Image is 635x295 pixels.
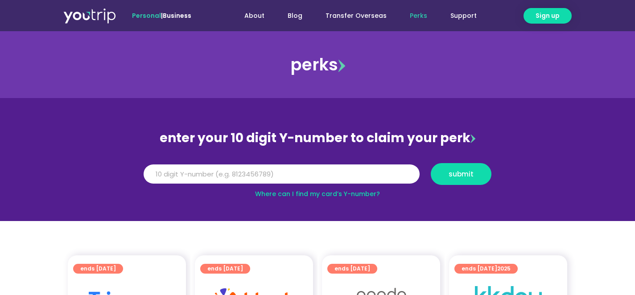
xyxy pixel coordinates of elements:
div: enter your 10 digit Y-number to claim your perk [139,127,496,150]
span: 2025 [497,265,511,272]
a: Perks [398,8,439,24]
span: ends [DATE] [80,264,116,274]
input: 10 digit Y-number (e.g. 8123456789) [144,164,420,184]
a: ends [DATE] [200,264,250,274]
span: ends [DATE] [462,264,511,274]
a: Business [163,11,191,20]
a: Sign up [524,8,572,24]
a: ends [DATE] [73,264,123,274]
a: ends [DATE]2025 [454,264,518,274]
a: Blog [276,8,314,24]
span: ends [DATE] [207,264,243,274]
a: Support [439,8,488,24]
span: Sign up [536,11,560,20]
a: About [233,8,276,24]
button: submit [431,163,491,185]
a: Where can I find my card’s Y-number? [255,189,380,198]
a: Transfer Overseas [314,8,398,24]
span: | [132,11,191,20]
span: Personal [132,11,161,20]
form: Y Number [144,163,491,192]
span: ends [DATE] [334,264,370,274]
span: submit [449,171,474,177]
nav: Menu [215,8,488,24]
a: ends [DATE] [327,264,377,274]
